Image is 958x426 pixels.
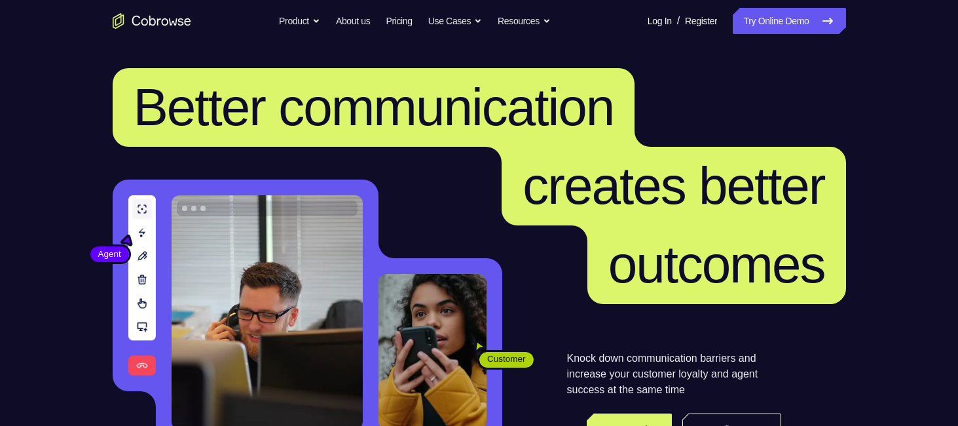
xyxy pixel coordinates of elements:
span: / [677,13,680,29]
span: creates better [523,157,824,215]
span: Better communication [134,78,614,136]
p: Knock down communication barriers and increase your customer loyalty and agent success at the sam... [567,351,781,398]
button: Use Cases [428,8,482,34]
a: Log In [648,8,672,34]
a: Pricing [386,8,412,34]
span: outcomes [608,235,825,294]
a: Go to the home page [113,13,191,29]
a: Try Online Demo [733,8,845,34]
button: Product [279,8,320,34]
a: Register [685,8,717,34]
button: Resources [498,8,551,34]
a: About us [336,8,370,34]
